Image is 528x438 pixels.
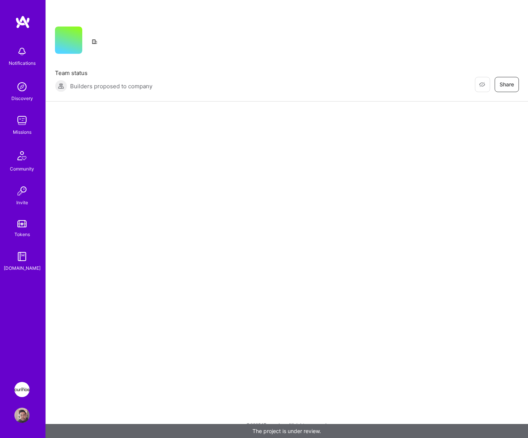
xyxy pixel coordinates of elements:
[479,81,485,88] i: icon EyeClosed
[14,382,30,397] img: Curinos: Transforming Data Delivery in Financial Services
[91,39,97,45] i: icon CompanyGray
[70,82,152,90] span: Builders proposed to company
[4,264,41,272] div: [DOMAIN_NAME]
[13,147,31,165] img: Community
[55,69,152,77] span: Team status
[17,220,27,227] img: tokens
[14,230,30,238] div: Tokens
[11,94,33,102] div: Discovery
[14,408,30,423] img: User Avatar
[14,44,30,59] img: bell
[13,128,31,136] div: Missions
[45,424,528,438] div: The project is under review.
[13,408,31,423] a: User Avatar
[55,80,67,92] img: Builders proposed to company
[16,199,28,206] div: Invite
[9,59,36,67] div: Notifications
[14,113,30,128] img: teamwork
[500,81,514,88] span: Share
[14,79,30,94] img: discovery
[14,249,30,264] img: guide book
[14,183,30,199] img: Invite
[495,77,519,92] button: Share
[13,382,31,397] a: Curinos: Transforming Data Delivery in Financial Services
[15,15,30,29] img: logo
[10,165,34,173] div: Community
